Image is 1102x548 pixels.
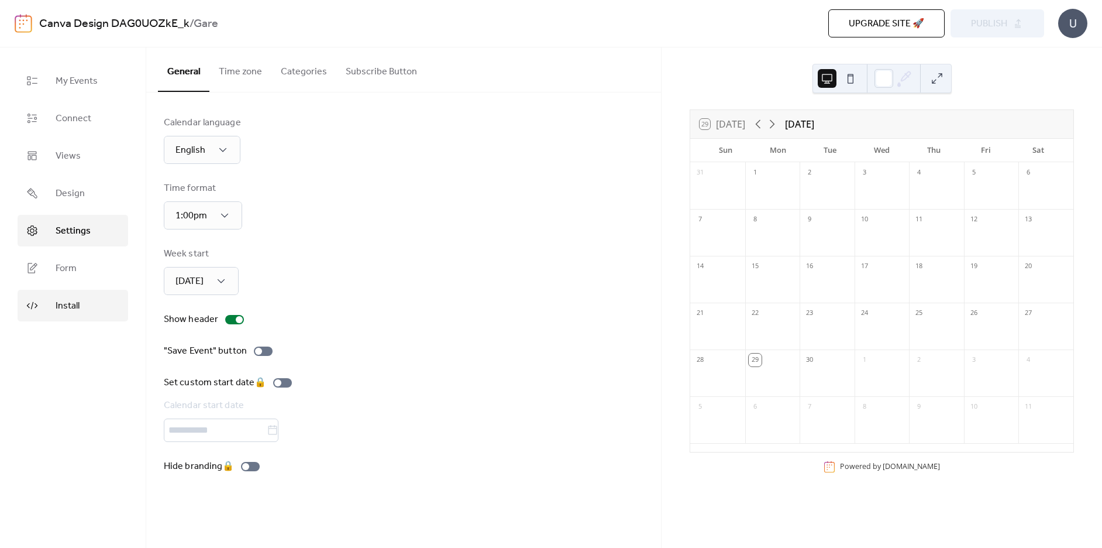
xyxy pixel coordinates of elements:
[18,102,128,134] a: Connect
[785,117,814,131] div: [DATE]
[56,74,98,88] span: My Events
[803,354,816,367] div: 30
[967,166,980,179] div: 5
[749,400,762,413] div: 6
[1012,139,1064,162] div: Sat
[828,9,945,37] button: Upgrade site 🚀
[840,461,940,471] div: Powered by
[164,181,240,196] div: Time format
[1022,260,1035,273] div: 20
[18,215,128,246] a: Settings
[912,213,925,226] div: 11
[164,313,218,327] div: Show header
[1022,354,1035,367] div: 4
[175,272,204,290] span: [DATE]
[694,213,707,226] div: 7
[56,149,81,163] span: Views
[1022,166,1035,179] div: 6
[158,47,209,92] button: General
[18,252,128,284] a: Form
[960,139,1012,162] div: Fri
[56,262,77,276] span: Form
[18,290,128,321] a: Install
[908,139,960,162] div: Thu
[694,400,707,413] div: 5
[694,354,707,367] div: 28
[18,65,128,97] a: My Events
[15,14,32,33] img: logo
[849,17,924,31] span: Upgrade site 🚀
[1022,307,1035,320] div: 27
[694,307,707,320] div: 21
[858,307,871,320] div: 24
[912,260,925,273] div: 18
[694,260,707,273] div: 14
[912,166,925,179] div: 4
[56,112,91,126] span: Connect
[912,307,925,320] div: 25
[175,207,207,225] span: 1:00pm
[190,13,194,35] b: /
[967,213,980,226] div: 12
[749,307,762,320] div: 22
[194,13,218,35] b: Gare
[749,213,762,226] div: 8
[700,139,752,162] div: Sun
[56,224,91,238] span: Settings
[749,354,762,367] div: 29
[967,400,980,413] div: 10
[912,400,925,413] div: 9
[858,213,871,226] div: 10
[803,260,816,273] div: 16
[803,400,816,413] div: 7
[749,166,762,179] div: 1
[56,187,85,201] span: Design
[1022,213,1035,226] div: 13
[18,140,128,172] a: Views
[883,461,940,471] a: [DOMAIN_NAME]
[967,260,980,273] div: 19
[749,260,762,273] div: 15
[694,166,707,179] div: 31
[967,307,980,320] div: 26
[858,166,871,179] div: 3
[271,47,336,91] button: Categories
[858,400,871,413] div: 8
[752,139,804,162] div: Mon
[39,13,190,35] a: Canva Design DAG0UOZkE_k
[912,354,925,367] div: 2
[967,354,980,367] div: 3
[858,354,871,367] div: 1
[1058,9,1087,38] div: U
[164,344,247,358] div: "Save Event" button
[56,299,80,313] span: Install
[175,141,205,159] span: English
[803,213,816,226] div: 9
[164,116,241,130] div: Calendar language
[18,177,128,209] a: Design
[803,166,816,179] div: 2
[804,139,856,162] div: Tue
[209,47,271,91] button: Time zone
[164,247,236,261] div: Week start
[858,260,871,273] div: 17
[336,47,426,91] button: Subscribe Button
[803,307,816,320] div: 23
[1022,400,1035,413] div: 11
[856,139,908,162] div: Wed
